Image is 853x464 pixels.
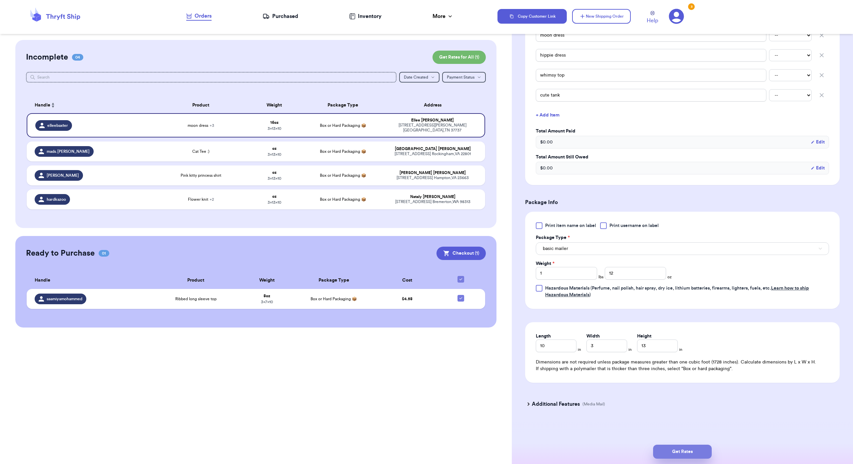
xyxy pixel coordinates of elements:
[432,12,453,20] div: More
[536,333,551,340] label: Length
[186,12,212,21] a: Orders
[388,199,477,204] div: [STREET_ADDRESS] Bremerton , WA 98313
[311,297,357,301] span: Box or Hard Packaging 📦
[192,149,210,154] span: Cat Tee :)
[669,9,684,24] a: 3
[536,365,829,372] p: If shipping with a polymailer that is thicker than three inches, select "Box or hard packaging".
[264,294,270,298] strong: 8 oz
[388,175,477,180] div: [STREET_ADDRESS] Hampton , VA 23663
[497,9,567,24] button: Copy Customer Link
[247,97,302,113] th: Weight
[609,222,659,229] span: Print username on label
[536,154,829,160] label: Total Amount Still Owed
[26,248,95,259] h2: Ready to Purchase
[388,151,477,156] div: [STREET_ADDRESS] Rockingham , VA 22801
[536,128,829,134] label: Total Amount Paid
[175,296,217,302] span: Ribbed long sleeve top
[536,359,829,372] div: Dimensions are not required unless package measures greater than one cubic foot (1728 inches). Ca...
[586,333,600,340] label: Width
[653,445,712,459] button: Get Rates
[151,272,240,289] th: Product
[432,51,486,64] button: Get Rates for All (1)
[268,176,281,180] span: 3 x 13 x 10
[47,173,79,178] span: [PERSON_NAME]
[404,75,428,79] span: Date Created
[294,272,374,289] th: Package Type
[47,123,68,128] span: elleebaxter
[349,12,382,20] a: Inventory
[268,200,281,204] span: 3 x 13 x 10
[532,400,580,408] h3: Additional Features
[442,72,486,83] button: Payment Status
[540,165,553,171] span: $ 0.00
[540,139,553,145] span: $ 0.00
[637,333,651,340] label: Height
[536,242,829,255] button: basic mailer
[545,286,809,297] span: (Perfume, nail polish, hair spray, dry ice, lithium batteries, firearms, lighters, fuels, etc. )
[47,296,82,302] span: saamiyamohammed
[272,194,277,198] strong: oz
[436,247,486,260] button: Checkout (1)
[388,118,476,123] div: Ellee [PERSON_NAME]
[155,97,247,113] th: Product
[210,123,214,127] span: + 3
[582,401,605,407] p: (Media Mail)
[302,97,385,113] th: Package Type
[35,277,50,284] span: Handle
[399,72,439,83] button: Date Created
[388,194,477,199] div: Nataly [PERSON_NAME]
[545,286,589,291] span: Hazardous Materials
[240,272,294,289] th: Weight
[811,165,825,171] button: Edit
[320,173,366,177] span: Box or Hard Packaging 📦
[628,347,632,352] span: in
[35,102,50,109] span: Handle
[261,300,273,304] span: 3 x 7 x 10
[536,234,570,241] label: Package Type
[543,245,568,252] span: basic mailer
[188,197,214,202] span: Flower knit
[811,139,825,145] button: Edit
[268,126,281,130] span: 3 x 13 x 10
[525,198,840,206] h3: Package Info
[667,274,672,280] span: oz
[598,274,603,280] span: lbs
[268,152,281,156] span: 3 x 13 x 10
[72,54,83,61] span: 04
[388,170,477,175] div: [PERSON_NAME] [PERSON_NAME]
[26,52,68,63] h2: Incomplete
[447,75,474,79] span: Payment Status
[402,297,413,301] span: $ 4.58
[99,250,109,257] span: 01
[647,11,658,25] a: Help
[374,272,440,289] th: Cost
[572,9,631,24] button: New Shipping Order
[578,347,581,352] span: in
[388,146,477,151] div: [GEOGRAPHIC_DATA] [PERSON_NAME]
[384,97,485,113] th: Address
[545,222,596,229] span: Print item name on label
[320,197,366,201] span: Box or Hard Packaging 📦
[47,149,90,154] span: mads.[PERSON_NAME]
[320,123,366,127] span: Box or Hard Packaging 📦
[181,173,221,178] span: Pink kitty princess shirt
[47,197,66,202] span: hardkazoo
[26,72,397,83] input: Search
[647,17,658,25] span: Help
[688,3,695,10] div: 3
[533,108,832,122] button: + Add Item
[186,12,212,20] div: Orders
[263,12,298,20] a: Purchased
[272,146,277,150] strong: oz
[188,123,214,128] span: moon dress
[272,170,277,174] strong: oz
[320,149,366,153] span: Box or Hard Packaging 📦
[679,347,682,352] span: in
[388,123,476,133] div: [STREET_ADDRESS][PERSON_NAME] [GEOGRAPHIC_DATA] , TN 37737
[50,101,56,109] button: Sort ascending
[210,197,214,201] span: + 2
[270,120,279,124] strong: 16 oz
[536,260,554,267] label: Weight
